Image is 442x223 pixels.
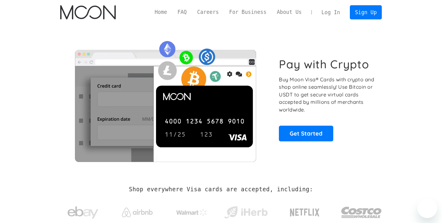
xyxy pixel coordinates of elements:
[60,37,271,162] img: Moon Cards let you spend your crypto anywhere Visa is accepted.
[417,198,437,218] iframe: Button to launch messaging window
[176,209,207,216] img: Walmart
[60,5,116,19] a: home
[192,8,224,16] a: Careers
[224,8,272,16] a: For Business
[169,203,214,219] a: Walmart
[279,76,375,114] p: Buy Moon Visa® Cards with crypto and shop online seamlessly! Use Bitcoin or USDT to get secure vi...
[289,205,320,220] img: Netflix
[279,57,369,71] h1: Pay with Crypto
[68,203,98,222] img: ebay
[279,126,333,141] a: Get Started
[172,8,192,16] a: FAQ
[150,8,172,16] a: Home
[223,205,269,221] img: iHerb
[316,6,345,19] a: Log In
[350,5,382,19] a: Sign Up
[272,8,307,16] a: About Us
[122,208,153,217] img: Airbnb
[60,5,116,19] img: Moon Logo
[129,186,313,193] h2: Shop everywhere Visa cards are accepted, including:
[114,201,160,220] a: Airbnb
